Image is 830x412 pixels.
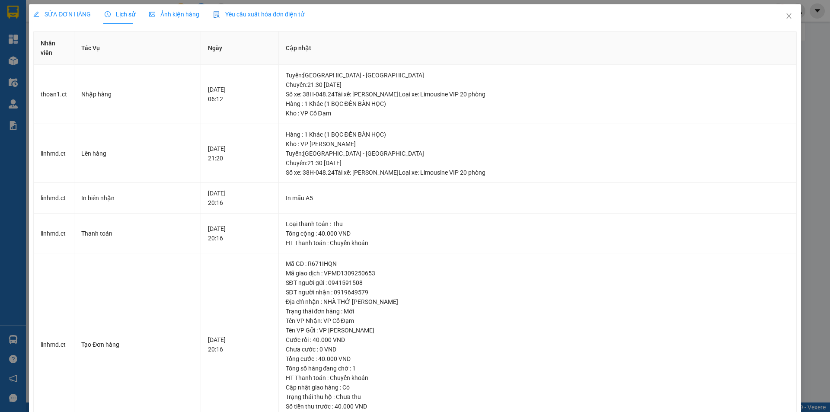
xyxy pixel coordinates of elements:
div: Nhập hàng [81,89,194,99]
div: Tổng số hàng đang chờ : 1 [286,364,789,373]
div: Hàng : 1 Khác (1 BỌC ĐÈN BÀN HỌC) [286,99,789,109]
div: Tổng cước : 40.000 VND [286,354,789,364]
div: Tên VP Gửi : VP [PERSON_NAME] [286,326,789,335]
div: Thanh toán [81,229,194,238]
div: SĐT người gửi : 0941591508 [286,278,789,287]
span: clock-circle [105,11,111,17]
div: [DATE] 20:16 [208,335,271,354]
div: Chưa cước : 0 VND [286,345,789,354]
div: Tên VP Nhận: VP Cổ Đạm [286,316,789,326]
div: Hàng : 1 Khác (1 BỌC ĐÈN BÀN HỌC) [286,130,789,139]
div: Trạng thái thu hộ : Chưa thu [286,392,789,402]
div: Tuyến : [GEOGRAPHIC_DATA] - [GEOGRAPHIC_DATA] Chuyến: 21:30 [DATE] Số xe: 38H-048.24 Tài xế: [PER... [286,149,789,177]
div: Cập nhật giao hàng : Có [286,383,789,392]
span: picture [149,11,155,17]
div: In mẫu A5 [286,193,789,203]
div: HT Thanh toán : Chuyển khoản [286,238,789,248]
div: Tuyến : [GEOGRAPHIC_DATA] - [GEOGRAPHIC_DATA] Chuyến: 21:30 [DATE] Số xe: 38H-048.24 Tài xế: [PER... [286,70,789,99]
td: linhmd.ct [34,214,74,254]
img: icon [213,11,220,18]
div: [DATE] 20:16 [208,188,271,208]
div: Loại thanh toán : Thu [286,219,789,229]
span: Ảnh kiện hàng [149,11,199,18]
div: In biên nhận [81,193,194,203]
td: linhmd.ct [34,183,74,214]
span: SỬA ĐƠN HÀNG [33,11,91,18]
div: Tạo Đơn hàng [81,340,194,349]
div: HT Thanh toán : Chuyển khoản [286,373,789,383]
div: Kho : VP [PERSON_NAME] [286,139,789,149]
span: edit [33,11,39,17]
td: thoan1.ct [34,65,74,124]
div: Mã GD : R671IHQN [286,259,789,268]
button: Close [777,4,801,29]
th: Cập nhật [279,32,797,65]
div: [DATE] 21:20 [208,144,271,163]
div: Lên hàng [81,149,194,158]
span: close [785,13,792,19]
div: Trạng thái đơn hàng : Mới [286,307,789,316]
div: Địa chỉ nhận : NHÀ THỜ [PERSON_NAME] [286,297,789,307]
span: Lịch sử [105,11,135,18]
th: Ngày [201,32,278,65]
div: Số tiền thu trước : 40.000 VND [286,402,789,411]
th: Nhân viên [34,32,74,65]
span: Yêu cầu xuất hóa đơn điện tử [213,11,304,18]
div: Mã giao dịch : VPMD1309250653 [286,268,789,278]
div: [DATE] 20:16 [208,224,271,243]
div: Kho : VP Cổ Đạm [286,109,789,118]
td: linhmd.ct [34,124,74,183]
div: Cước rồi : 40.000 VND [286,335,789,345]
div: Tổng cộng : 40.000 VND [286,229,789,238]
div: [DATE] 06:12 [208,85,271,104]
th: Tác Vụ [74,32,201,65]
div: SĐT người nhận : 0919649579 [286,287,789,297]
